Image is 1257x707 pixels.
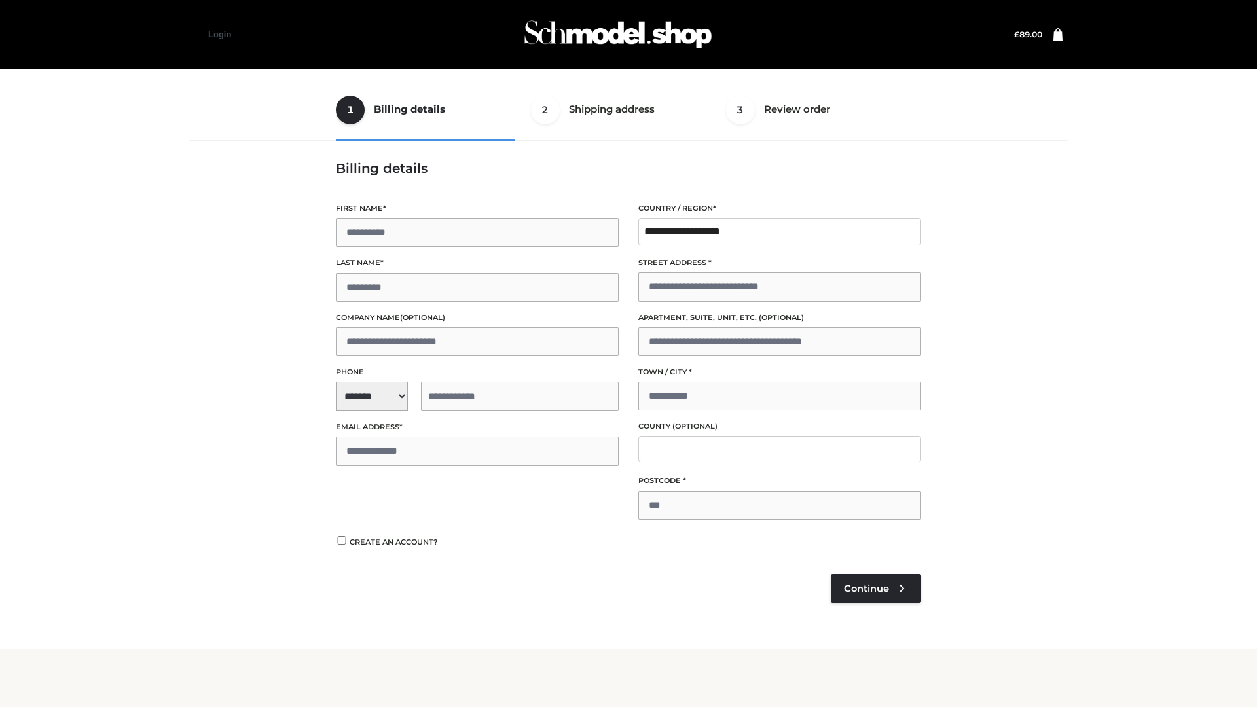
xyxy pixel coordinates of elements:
[638,312,921,324] label: Apartment, suite, unit, etc.
[336,202,619,215] label: First name
[638,420,921,433] label: County
[336,421,619,433] label: Email address
[672,422,718,431] span: (optional)
[336,536,348,545] input: Create an account?
[844,583,889,594] span: Continue
[831,574,921,603] a: Continue
[336,160,921,176] h3: Billing details
[400,313,445,322] span: (optional)
[520,9,716,60] img: Schmodel Admin 964
[638,202,921,215] label: Country / Region
[1014,29,1042,39] bdi: 89.00
[638,257,921,269] label: Street address
[336,312,619,324] label: Company name
[350,537,438,547] span: Create an account?
[1014,29,1019,39] span: £
[1014,29,1042,39] a: £89.00
[638,366,921,378] label: Town / City
[638,475,921,487] label: Postcode
[336,366,619,378] label: Phone
[759,313,804,322] span: (optional)
[336,257,619,269] label: Last name
[208,29,231,39] a: Login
